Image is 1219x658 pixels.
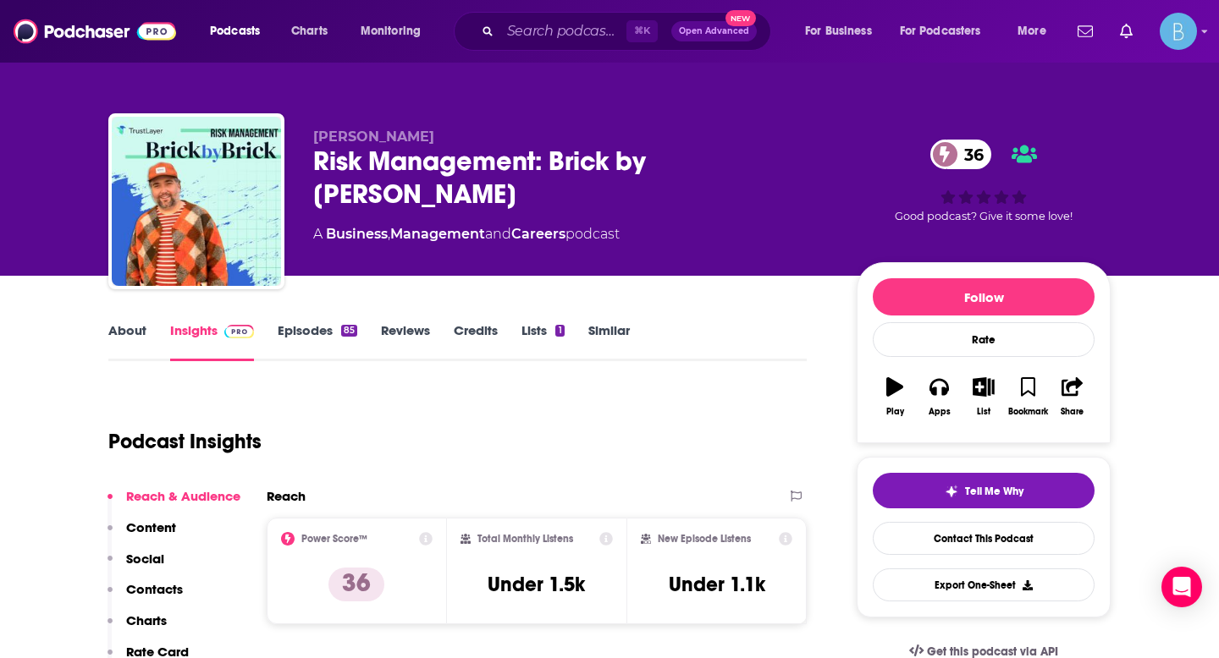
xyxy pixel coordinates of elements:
a: Credits [454,322,498,361]
button: Reach & Audience [108,488,240,519]
h2: Reach [267,488,306,504]
div: 85 [341,325,357,337]
a: Show notifications dropdown [1113,17,1139,46]
button: Share [1051,366,1095,427]
button: Charts [108,612,167,644]
button: Follow [873,278,1095,315]
p: Content [126,519,176,535]
span: Charts [291,19,328,43]
span: For Podcasters [900,19,981,43]
a: Charts [280,18,338,45]
p: Social [126,551,164,567]
button: open menu [793,18,893,45]
div: A podcast [313,224,620,244]
h3: Under 1.5k [488,572,585,597]
div: 1 [555,325,564,337]
p: 36 [328,568,384,601]
h1: Podcast Insights [108,429,262,454]
span: Open Advanced [679,27,749,36]
p: Reach & Audience [126,488,240,504]
h2: Total Monthly Listens [477,533,573,545]
p: Contacts [126,581,183,597]
span: Logged in as BLASTmedia [1160,13,1197,50]
button: Content [108,519,176,551]
a: Lists1 [521,322,564,361]
a: Similar [588,322,630,361]
button: Open AdvancedNew [671,21,757,41]
a: Show notifications dropdown [1071,17,1100,46]
p: Charts [126,612,167,628]
span: 36 [947,140,992,169]
a: InsightsPodchaser Pro [170,322,254,361]
div: Share [1061,407,1084,417]
span: Monitoring [361,19,421,43]
a: Reviews [381,322,430,361]
button: open menu [198,18,282,45]
button: open menu [889,18,1006,45]
span: , [388,226,390,242]
button: Bookmark [1006,366,1050,427]
button: Social [108,551,164,582]
a: Business [326,226,388,242]
a: Contact This Podcast [873,522,1095,555]
input: Search podcasts, credits, & more... [500,18,626,45]
div: Open Intercom Messenger [1161,567,1202,607]
a: About [108,322,146,361]
button: Apps [917,366,961,427]
span: Podcasts [210,19,260,43]
span: Tell Me Why [965,485,1023,498]
span: and [485,226,511,242]
div: List [977,407,990,417]
button: Export One-Sheet [873,568,1095,601]
button: tell me why sparkleTell Me Why [873,473,1095,508]
div: Apps [929,407,951,417]
span: More [1018,19,1046,43]
a: Episodes85 [278,322,357,361]
span: ⌘ K [626,20,658,42]
h2: New Episode Listens [658,533,751,545]
img: tell me why sparkle [945,485,958,498]
h2: Power Score™ [301,533,367,545]
h3: Under 1.1k [669,572,765,597]
div: Bookmark [1008,407,1048,417]
span: [PERSON_NAME] [313,129,434,145]
button: Contacts [108,581,183,612]
button: open menu [349,18,443,45]
img: Podchaser Pro [224,325,254,338]
div: Search podcasts, credits, & more... [470,12,787,51]
button: open menu [1006,18,1067,45]
div: Play [886,407,904,417]
a: 36 [930,140,992,169]
a: Management [390,226,485,242]
img: Risk Management: Brick by Brick [112,117,281,286]
div: Rate [873,322,1095,357]
button: Show profile menu [1160,13,1197,50]
button: Play [873,366,917,427]
a: Careers [511,226,565,242]
div: 36Good podcast? Give it some love! [857,129,1111,233]
img: User Profile [1160,13,1197,50]
span: For Business [805,19,872,43]
button: List [962,366,1006,427]
span: Good podcast? Give it some love! [895,210,1073,222]
img: Podchaser - Follow, Share and Rate Podcasts [14,15,176,47]
span: New [725,10,756,26]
